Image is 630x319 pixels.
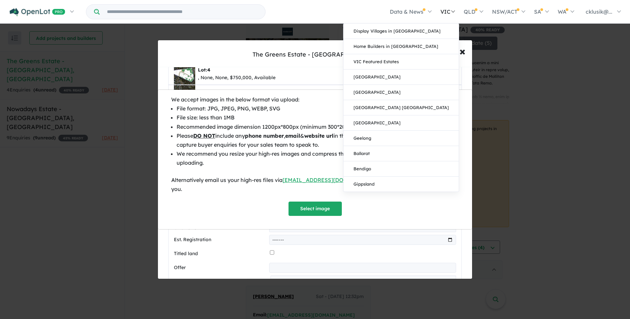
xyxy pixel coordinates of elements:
[343,39,459,54] a: Home Builders in [GEOGRAPHIC_DATA]
[343,54,459,70] a: VIC Featured Estates
[343,131,459,146] a: Geelong
[171,95,459,104] div: We accept images in the below format via upload:
[171,176,459,194] div: Alternatively email us your high-res files via and we will upload them for you.
[343,24,459,39] a: Display Villages in [GEOGRAPHIC_DATA]
[177,149,459,167] li: We recommend you resize your high-res images and compress them via before uploading.
[343,161,459,177] a: Bendigo
[343,85,459,100] a: [GEOGRAPHIC_DATA]
[343,146,459,161] a: Ballarat
[245,132,284,139] b: phone number
[193,132,215,139] u: DO NOT
[304,132,333,139] b: website url
[343,177,459,192] a: Gippsland
[343,115,459,131] a: [GEOGRAPHIC_DATA]
[343,100,459,115] a: [GEOGRAPHIC_DATA] [GEOGRAPHIC_DATA]
[10,8,65,16] img: Openlot PRO Logo White
[586,8,612,15] span: cklusik@...
[177,122,459,131] li: Recommended image dimension 1200px*800px (minimum 300*200px)
[283,177,380,183] a: [EMAIL_ADDRESS][DOMAIN_NAME]
[285,132,300,139] b: email
[101,5,264,19] input: Try estate name, suburb, builder or developer
[177,113,459,122] li: File size: less than 1MB
[177,131,459,149] li: Please include any , & in the images, so the project page can better capture buyer enquiries for ...
[177,104,459,113] li: File format: JPG, JPEG, PNG, WEBP, SVG
[289,202,342,216] button: Select image
[343,70,459,85] a: [GEOGRAPHIC_DATA]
